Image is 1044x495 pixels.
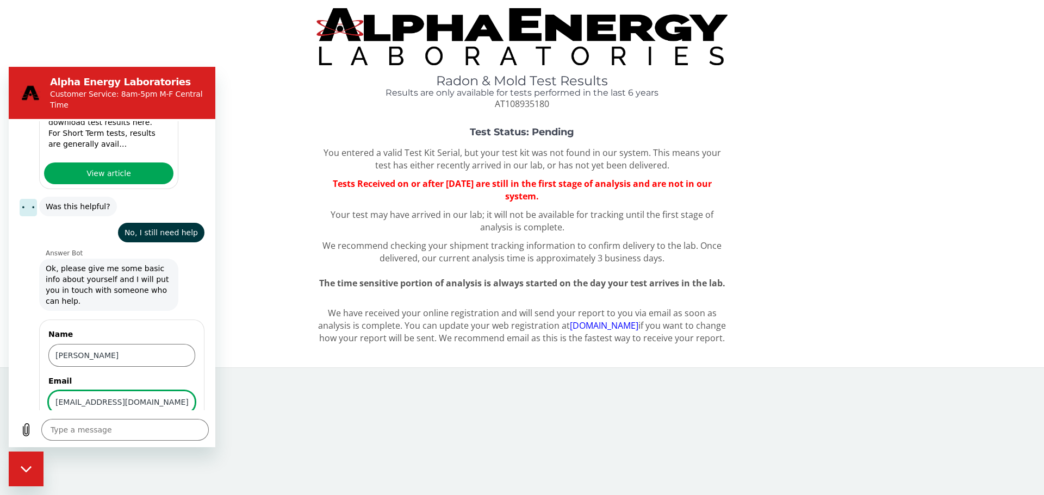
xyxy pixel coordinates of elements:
[316,74,728,88] h1: Radon & Mold Test Results
[37,182,204,191] p: Answer Bot
[7,352,28,374] button: Upload file
[322,240,698,252] span: We recommend checking your shipment tracking information to confirm delivery to the lab.
[470,126,574,138] strong: Test Status: Pending
[33,192,167,244] span: Ok, please give me some basic info about yourself and I will put you in touch with someone who ca...
[33,130,106,149] span: Was this helpful?
[333,178,712,202] span: Tests Received on or after [DATE] are still in the first stage of analysis and are not in our sys...
[495,98,549,110] span: AT108935180
[111,156,194,176] span: No, I still need help
[9,67,215,447] iframe: Messaging window
[35,96,165,117] a: View article: 'How long until my results are ready?'
[9,452,43,486] iframe: Button to launch messaging window, conversation in progress
[40,262,187,273] label: Name
[570,319,638,331] a: [DOMAIN_NAME]
[316,209,728,234] p: Your test may have arrived in our lab; it will not be available for tracking until the first stag...
[40,309,187,319] label: Email
[316,8,728,65] img: TightCrop.jpg
[316,147,728,172] p: You entered a valid Test Kit Serial, but your test kit was not found in our system. This means yo...
[316,88,728,98] h4: Results are only available for tests performed in the last 6 years
[78,100,122,113] span: View article
[316,307,728,344] p: We have received your online registration and will send your report to you via email as soon as a...
[319,277,725,289] span: The time sensitive portion of analysis is always started on the day your test arrives in the lab.
[380,240,722,264] span: Once delivered, our current analysis time is approximately 3 business days.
